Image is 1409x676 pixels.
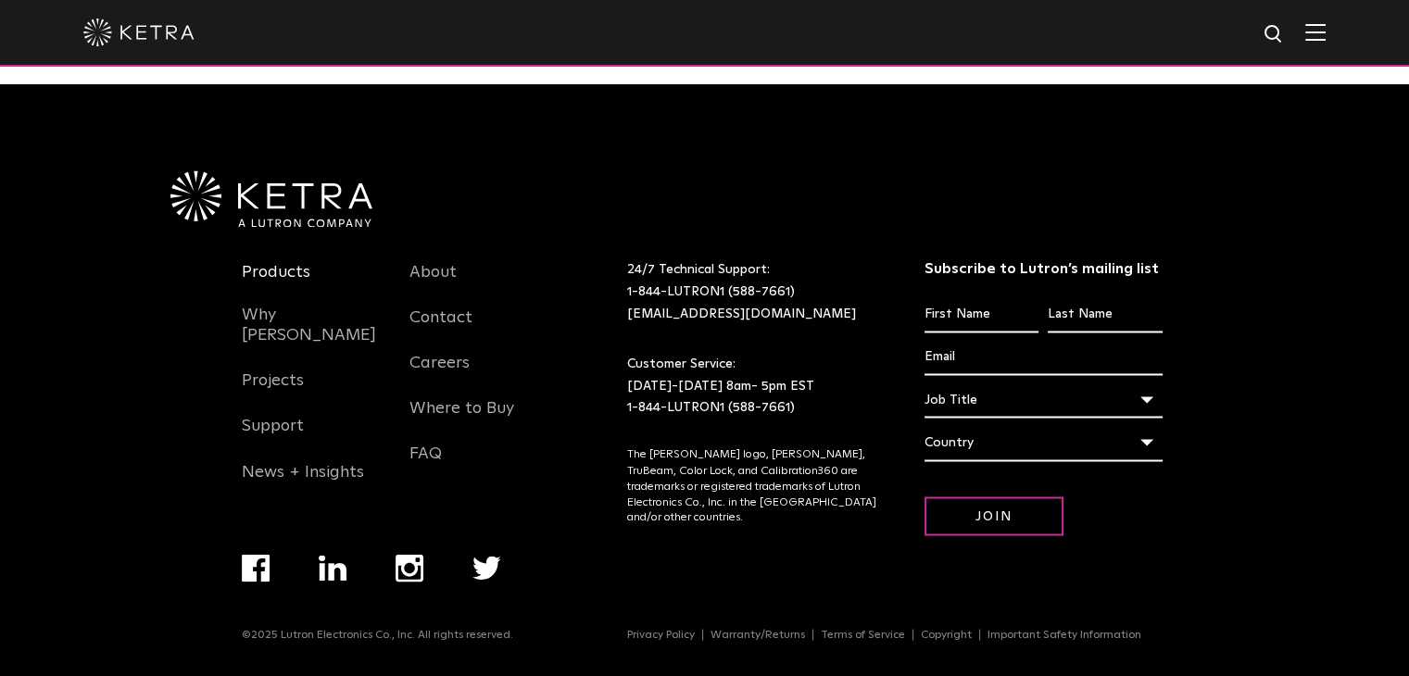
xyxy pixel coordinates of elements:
h3: Subscribe to Lutron’s mailing list [925,259,1163,279]
a: Careers [409,353,470,395]
p: 24/7 Technical Support: [627,259,878,325]
div: Job Title [925,382,1163,418]
a: Projects [242,370,304,413]
img: facebook [242,554,270,582]
a: Copyright [913,629,980,640]
a: FAQ [409,444,442,486]
a: Where to Buy [409,398,514,441]
p: ©2025 Lutron Electronics Co., Inc. All rights reserved. [242,628,513,641]
img: search icon [1263,23,1286,46]
div: Country [925,425,1163,460]
a: About [409,262,457,305]
a: Why [PERSON_NAME] [242,305,383,368]
img: twitter [472,556,501,580]
a: News + Insights [242,461,364,504]
img: linkedin [319,555,347,581]
div: Navigation Menu [242,259,383,504]
p: The [PERSON_NAME] logo, [PERSON_NAME], TruBeam, Color Lock, and Calibration360 are trademarks or ... [627,447,878,525]
input: Join [925,496,1063,536]
a: Warranty/Returns [703,629,813,640]
div: Navigation Menu [627,628,1167,641]
p: Customer Service: [DATE]-[DATE] 8am- 5pm EST [627,354,878,419]
input: Last Name [1048,297,1162,332]
div: Navigation Menu [409,259,550,486]
img: Hamburger%20Nav.svg [1305,23,1326,41]
a: Important Safety Information [980,629,1149,640]
a: Privacy Policy [620,629,703,640]
a: Terms of Service [813,629,913,640]
a: Products [242,262,310,305]
img: instagram [396,554,423,582]
a: 1-844-LUTRON1 (588-7661) [627,285,795,298]
a: Contact [409,307,472,350]
img: Ketra-aLutronCo_White_RGB [170,170,372,228]
a: Support [242,416,304,458]
a: [EMAIL_ADDRESS][DOMAIN_NAME] [627,307,856,320]
input: Email [925,340,1163,375]
img: ketra-logo-2019-white [83,19,195,46]
a: 1-844-LUTRON1 (588-7661) [627,401,795,414]
input: First Name [925,297,1038,332]
div: Navigation Menu [242,554,550,628]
